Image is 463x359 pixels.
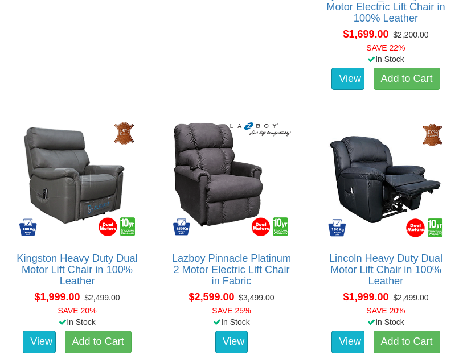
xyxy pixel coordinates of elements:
del: $2,499.00 [84,293,120,302]
a: View [215,331,248,353]
div: In Stock [315,53,457,65]
font: SAVE 20% [58,306,96,315]
img: Lazboy Pinnacle Platinum 2 Motor Electric Lift Chair in Fabric [169,117,294,241]
font: SAVE 20% [366,306,405,315]
del: $2,200.00 [393,30,428,39]
img: Lincoln Heavy Duty Dual Motor Lift Chair in 100% Leather [323,117,448,241]
div: In Stock [315,316,457,328]
a: View [23,331,56,353]
span: $1,999.00 [343,291,388,303]
img: Kingston Heavy Duty Dual Motor Lift Chair in 100% Leather [15,117,140,241]
span: $1,699.00 [343,28,388,40]
a: Lazboy Pinnacle Platinum 2 Motor Electric Lift Chair in Fabric [172,253,291,287]
a: Kingston Heavy Duty Dual Motor Lift Chair in 100% Leather [17,253,137,287]
font: SAVE 22% [366,43,405,52]
span: $1,999.00 [34,291,80,303]
a: View [331,68,364,90]
div: In Stock [6,316,148,328]
a: Add to Cart [374,331,440,353]
a: Add to Cart [374,68,440,90]
span: $2,599.00 [189,291,234,303]
del: $3,499.00 [239,293,274,302]
font: SAVE 25% [212,306,251,315]
del: $2,499.00 [393,293,428,302]
a: Lincoln Heavy Duty Dual Motor Lift Chair in 100% Leather [329,253,442,287]
a: Add to Cart [65,331,132,353]
a: View [331,331,364,353]
div: In Stock [161,316,302,328]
